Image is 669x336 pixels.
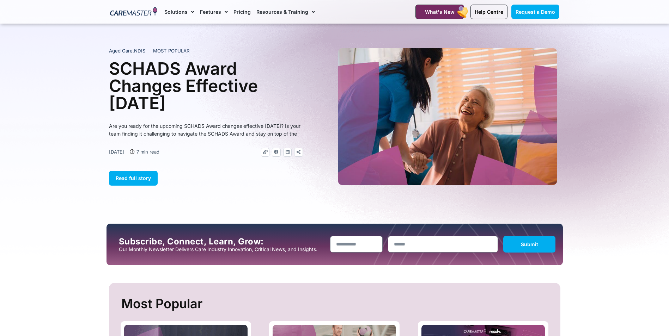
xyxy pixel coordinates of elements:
[109,149,124,155] time: [DATE]
[110,7,158,17] img: CareMaster Logo
[503,236,556,253] button: Submit
[470,5,507,19] a: Help Centre
[119,237,325,247] h2: Subscribe, Connect, Learn, Grow:
[119,247,325,252] p: Our Monthly Newsletter Delivers Care Industry Innovation, Critical News, and Insights.
[511,5,559,19] a: Request a Demo
[338,48,557,185] img: A heartwarming moment where a support worker in a blue uniform, with a stethoscope draped over he...
[116,175,151,181] span: Read full story
[415,5,464,19] a: What's New
[425,9,455,15] span: What's New
[134,48,145,54] span: NDIS
[121,293,550,314] h2: Most Popular
[109,48,145,54] span: ,
[153,48,190,55] span: MOST POPULAR
[516,9,555,15] span: Request a Demo
[521,241,538,247] span: Submit
[135,148,159,156] span: 7 min read
[109,60,303,112] h1: SCHADS Award Changes Effective [DATE]
[475,9,503,15] span: Help Centre
[109,171,158,186] a: Read full story
[109,122,303,138] p: Are you ready for the upcoming SCHADS Award changes effective [DATE]? Is your team finding it cha...
[109,48,133,54] span: Aged Care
